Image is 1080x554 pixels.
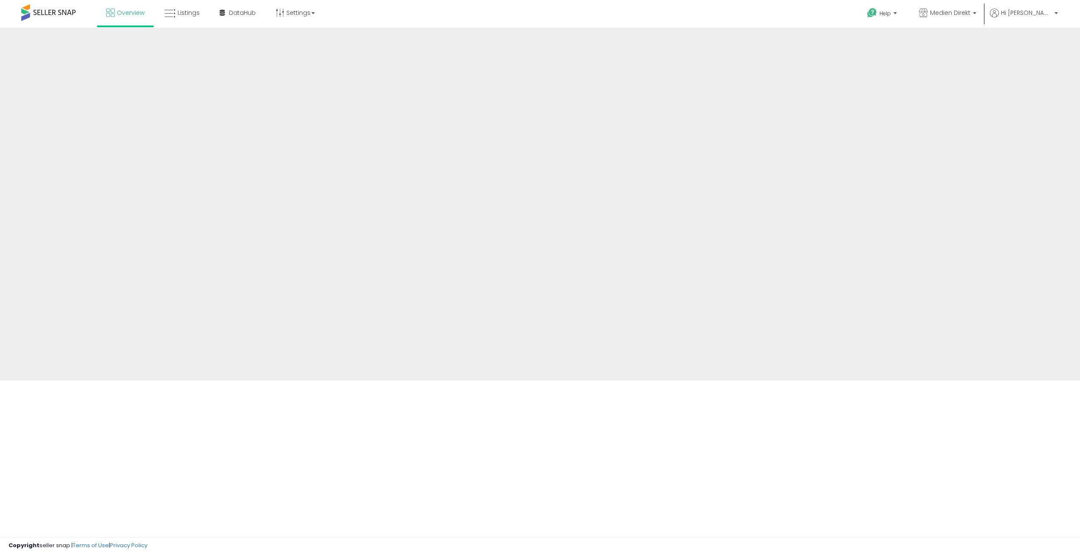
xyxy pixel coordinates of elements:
[178,9,200,17] span: Listings
[867,8,877,18] i: Get Help
[930,9,970,17] span: Medien Direkt
[860,1,905,28] a: Help
[1001,9,1052,17] span: Hi [PERSON_NAME]
[229,9,256,17] span: DataHub
[990,9,1058,28] a: Hi [PERSON_NAME]
[117,9,144,17] span: Overview
[879,10,891,17] span: Help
